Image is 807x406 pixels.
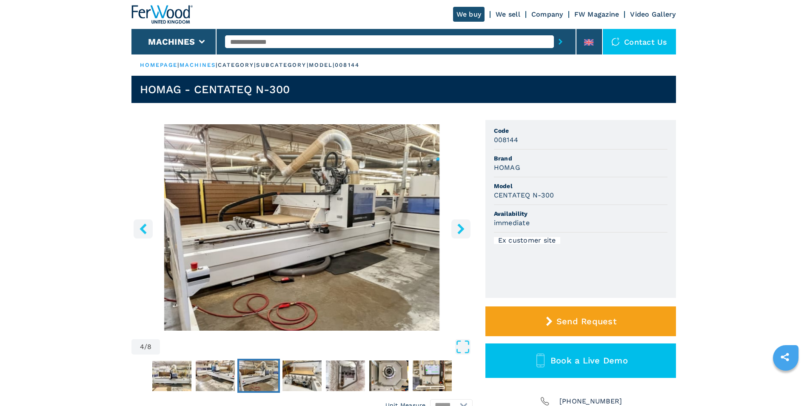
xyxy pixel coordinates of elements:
[451,219,471,238] button: right-button
[282,360,322,391] img: b85d5ee42e3dcac360db725101435537
[369,360,408,391] img: 11cfeea55e8eb928310189c400d8d8ed
[216,62,217,68] span: |
[218,61,257,69] p: category |
[453,7,485,22] a: We buy
[494,163,520,172] h3: HOMAG
[131,124,473,331] div: Go to Slide 4
[148,37,195,47] button: Machines
[630,10,676,18] a: Video Gallery
[134,219,153,238] button: left-button
[131,359,473,393] nav: Thumbnail Navigation
[180,62,216,68] a: machines
[131,5,193,24] img: Ferwood
[177,62,179,68] span: |
[603,29,676,54] div: Contact us
[550,355,628,366] span: Book a Live Demo
[140,83,290,96] h1: HOMAG - CENTATEQ N-300
[494,190,554,200] h3: CENTATEQ N-300
[494,182,667,190] span: Model
[494,209,667,218] span: Availability
[411,359,453,393] button: Go to Slide 8
[309,61,335,69] p: model |
[194,359,237,393] button: Go to Slide 3
[774,346,796,368] a: sharethis
[368,359,410,393] button: Go to Slide 7
[496,10,520,18] a: We sell
[494,154,667,163] span: Brand
[147,343,151,350] span: 8
[494,218,530,228] h3: immediate
[556,316,616,326] span: Send Request
[335,61,359,69] p: 008144
[162,339,470,355] button: Open Fullscreen
[196,360,235,391] img: d9eecbb2223374b3b686a27c2293ce03
[771,368,801,400] iframe: Chat
[144,343,147,350] span: /
[324,359,367,393] button: Go to Slide 6
[485,343,676,378] button: Book a Live Demo
[494,237,560,244] div: Ex customer site
[256,61,308,69] p: subcategory |
[494,126,667,135] span: Code
[574,10,619,18] a: FW Magazine
[494,135,519,145] h3: 008144
[281,359,323,393] button: Go to Slide 5
[152,360,191,391] img: cb0e524455d59074b34febebdad72d2f
[554,32,567,51] button: submit-button
[140,62,178,68] a: HOMEPAGE
[237,359,280,393] button: Go to Slide 4
[413,360,452,391] img: 9d46d717a48492ee5d10de08ce12245a
[140,343,144,350] span: 4
[239,360,278,391] img: e132c897ba226c7e876aa5f56caa5770
[131,124,473,331] img: CNC Machine Centres With Flat Table HOMAG CENTATEQ N-300
[611,37,620,46] img: Contact us
[531,10,563,18] a: Company
[326,360,365,391] img: 6f25e3570a3a5d06d72c43d7c93fbd72
[151,359,193,393] button: Go to Slide 2
[485,306,676,336] button: Send Request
